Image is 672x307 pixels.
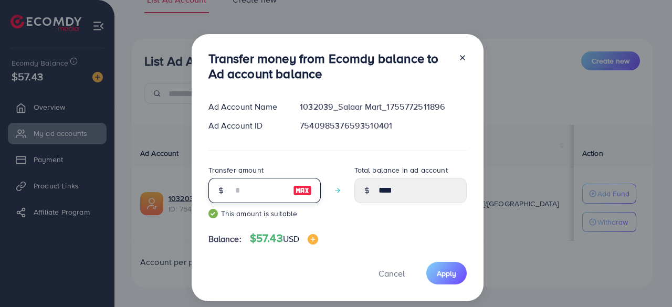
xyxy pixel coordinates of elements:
[291,101,475,113] div: 1032039_Salaar Mart_1755772511896
[200,101,292,113] div: Ad Account Name
[437,268,456,279] span: Apply
[208,208,321,219] small: This amount is suitable
[354,165,448,175] label: Total balance in ad account
[200,120,292,132] div: Ad Account ID
[308,234,318,245] img: image
[426,262,467,284] button: Apply
[208,51,450,81] h3: Transfer money from Ecomdy balance to Ad account balance
[379,268,405,279] span: Cancel
[365,262,418,284] button: Cancel
[208,209,218,218] img: guide
[627,260,664,299] iframe: Chat
[291,120,475,132] div: 7540985376593510401
[250,232,318,245] h4: $57.43
[283,233,299,245] span: USD
[208,233,241,245] span: Balance:
[208,165,264,175] label: Transfer amount
[293,184,312,197] img: image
